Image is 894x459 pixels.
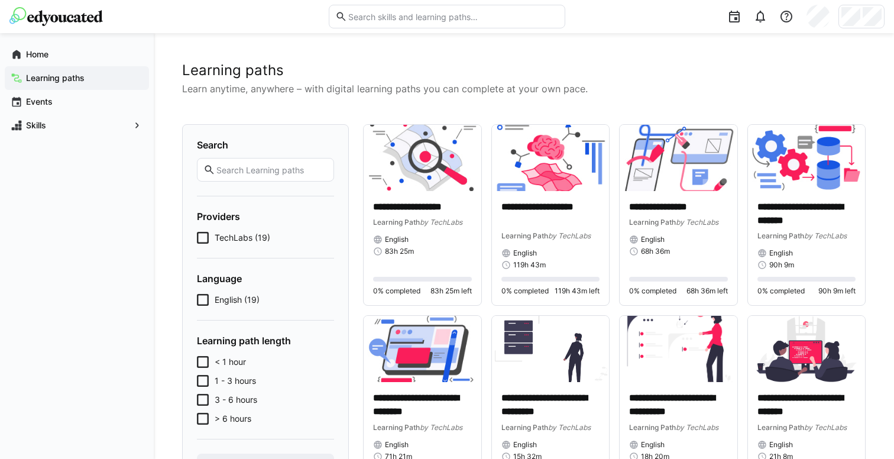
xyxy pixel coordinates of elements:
img: image [364,125,481,191]
span: 0% completed [757,286,805,296]
img: image [364,316,481,382]
span: by TechLabs [420,218,462,227]
span: 83h 25m left [430,286,472,296]
span: 119h 43m [513,260,546,270]
span: by TechLabs [420,423,462,432]
span: Learning Path [629,218,676,227]
img: image [620,125,737,191]
span: by TechLabs [804,231,847,240]
h2: Learning paths [182,62,866,79]
input: Search skills and learning paths… [347,11,559,22]
span: by TechLabs [676,423,718,432]
span: Learning Path [629,423,676,432]
span: 90h 9m [769,260,794,270]
span: 0% completed [501,286,549,296]
span: English [513,440,537,450]
img: image [492,125,610,191]
h4: Providers [197,211,334,222]
span: English [385,440,409,450]
p: Learn anytime, anywhere – with digital learning paths you can complete at your own pace. [182,82,866,96]
span: Learning Path [501,423,548,432]
span: by TechLabs [676,218,718,227]
span: English [385,235,409,244]
h4: Language [197,273,334,285]
span: TechLabs (19) [215,232,270,244]
span: 1 - 3 hours [215,375,256,387]
span: 0% completed [629,286,676,296]
span: by TechLabs [804,423,847,432]
span: Learning Path [757,231,804,240]
input: Search Learning paths [215,164,328,175]
h4: Learning path length [197,335,334,347]
span: Learning Path [501,231,548,240]
span: English [769,440,793,450]
span: English [641,235,665,244]
span: Learning Path [373,218,420,227]
span: English (19) [215,294,260,306]
img: image [748,125,866,191]
span: English [513,248,537,258]
span: 83h 25m [385,247,414,256]
span: 119h 43m left [555,286,600,296]
span: > 6 hours [215,413,251,425]
img: image [748,316,866,382]
span: Learning Path [757,423,804,432]
h4: Search [197,139,334,151]
span: 3 - 6 hours [215,394,257,406]
span: English [641,440,665,450]
span: 0% completed [373,286,420,296]
img: image [492,316,610,382]
span: by TechLabs [548,423,591,432]
span: English [769,248,793,258]
span: 68h 36m left [686,286,728,296]
span: 68h 36m [641,247,670,256]
span: by TechLabs [548,231,591,240]
span: < 1 hour [215,356,246,368]
img: image [620,316,737,382]
span: 90h 9m left [818,286,856,296]
span: Learning Path [373,423,420,432]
